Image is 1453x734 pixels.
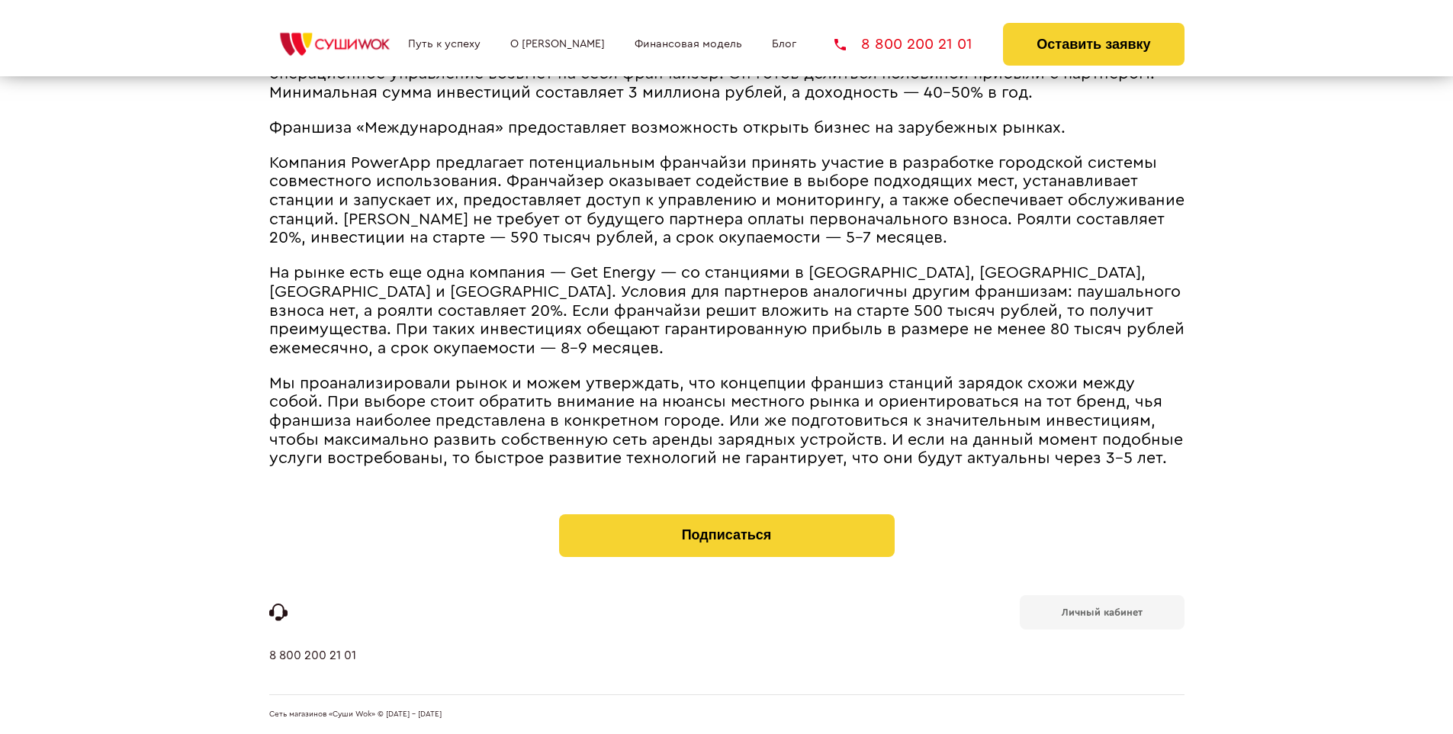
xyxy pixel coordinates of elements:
[834,37,972,52] a: 8 800 200 21 01
[269,649,356,694] a: 8 800 200 21 01
[559,514,895,557] button: Подписаться
[1003,23,1184,66] button: Оставить заявку
[269,710,442,720] span: Сеть магазинов «Суши Wok» © [DATE] - [DATE]
[269,375,1183,466] span: Мы проанализировали рынок и можем утверждать, что концепции франшиз станций зарядок схожи между с...
[269,120,1066,136] span: Франшиза «Международная» предоставляет возможность открыть бизнес на зарубежных рынках.
[408,38,481,50] a: Путь к успеху
[861,37,972,52] span: 8 800 200 21 01
[635,38,742,50] a: Финансовая модель
[510,38,605,50] a: О [PERSON_NAME]
[772,38,796,50] a: Блог
[269,155,1185,246] span: Компания PowerApp предлагает потенциальным франчайзи принять участие в разработке городской систе...
[269,265,1185,356] span: На рынке есть еще одна компания ― Get Energy ― со станциями в [GEOGRAPHIC_DATA], [GEOGRAPHIC_DATA...
[1062,607,1143,617] b: Личный кабинет
[1020,595,1185,629] a: Личный кабинет
[269,47,1155,101] span: Франшиза, предполагающая ленивый подход, дает возможность вложить средства в покупку станций, а в...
